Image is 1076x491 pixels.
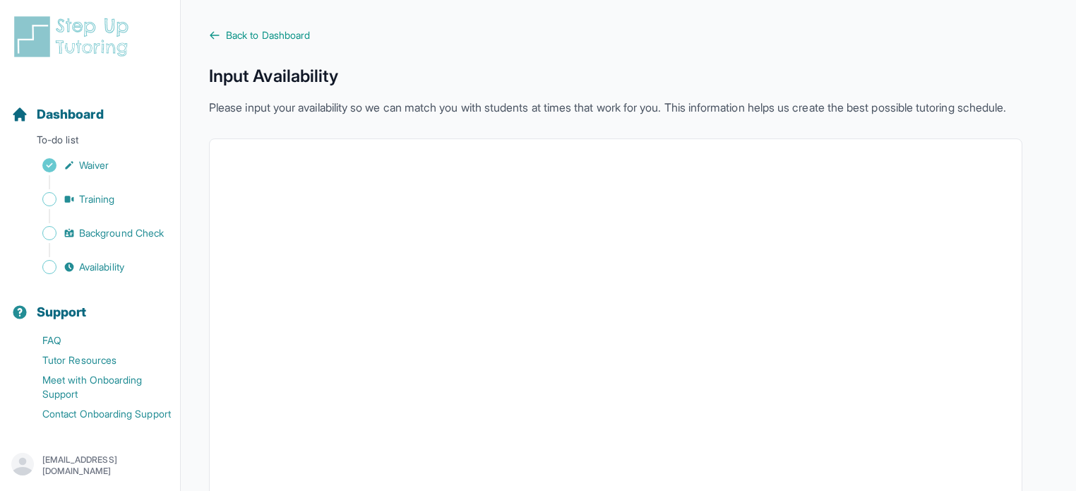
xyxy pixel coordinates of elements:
[11,257,180,277] a: Availability
[11,155,180,175] a: Waiver
[209,65,1022,88] h1: Input Availability
[209,99,1022,116] p: Please input your availability so we can match you with students at times that work for you. This...
[79,158,109,172] span: Waiver
[11,404,180,424] a: Contact Onboarding Support
[226,28,310,42] span: Back to Dashboard
[37,302,87,322] span: Support
[79,226,164,240] span: Background Check
[11,370,180,404] a: Meet with Onboarding Support
[11,14,137,59] img: logo
[79,192,115,206] span: Training
[11,223,180,243] a: Background Check
[79,260,124,274] span: Availability
[6,280,174,328] button: Support
[6,133,174,153] p: To-do list
[6,82,174,130] button: Dashboard
[11,453,169,478] button: [EMAIL_ADDRESS][DOMAIN_NAME]
[11,350,180,370] a: Tutor Resources
[11,105,104,124] a: Dashboard
[209,28,1022,42] a: Back to Dashboard
[42,454,169,477] p: [EMAIL_ADDRESS][DOMAIN_NAME]
[37,105,104,124] span: Dashboard
[11,189,180,209] a: Training
[11,331,180,350] a: FAQ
